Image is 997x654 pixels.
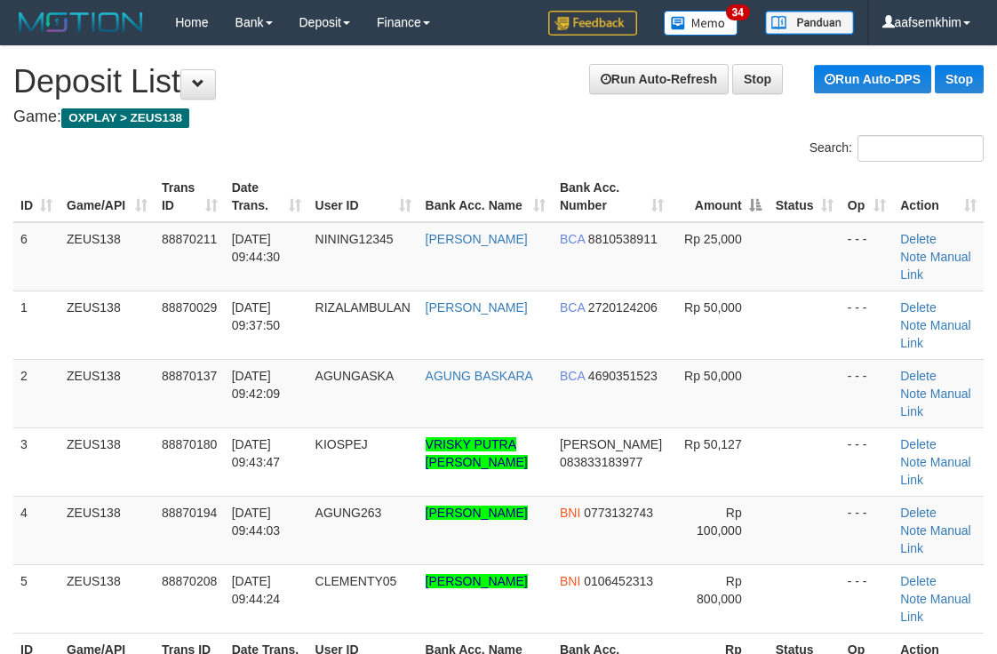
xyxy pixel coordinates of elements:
[60,222,155,291] td: ZEUS138
[13,427,60,496] td: 3
[900,437,936,451] a: Delete
[588,232,658,246] span: Copy 8810538911 to clipboard
[584,506,653,520] span: Copy 0773132743 to clipboard
[426,369,533,383] a: AGUNG BASKARA
[900,455,970,487] a: Manual Link
[13,64,984,100] h1: Deposit List
[560,574,580,588] span: BNI
[13,496,60,564] td: 4
[588,300,658,315] span: Copy 2720124206 to clipboard
[162,437,217,451] span: 88870180
[315,300,411,315] span: RIZALAMBULAN
[935,65,984,93] a: Stop
[664,11,738,36] img: Button%20Memo.svg
[900,250,970,282] a: Manual Link
[841,222,893,291] td: - - -
[308,171,419,222] th: User ID: activate to sort column ascending
[841,359,893,427] td: - - -
[684,437,742,451] span: Rp 50,127
[684,369,742,383] span: Rp 50,000
[155,171,225,222] th: Trans ID: activate to sort column ascending
[900,455,927,469] a: Note
[426,232,528,246] a: [PERSON_NAME]
[671,171,768,222] th: Amount: activate to sort column descending
[726,4,750,20] span: 34
[900,232,936,246] a: Delete
[697,506,742,538] span: Rp 100,000
[900,506,936,520] a: Delete
[560,369,585,383] span: BCA
[841,171,893,222] th: Op: activate to sort column ascending
[426,574,528,588] a: [PERSON_NAME]
[589,64,729,94] a: Run Auto-Refresh
[60,427,155,496] td: ZEUS138
[162,232,217,246] span: 88870211
[419,171,553,222] th: Bank Acc. Name: activate to sort column ascending
[814,65,931,93] a: Run Auto-DPS
[900,523,927,538] a: Note
[315,437,368,451] span: KIOSPEJ
[60,359,155,427] td: ZEUS138
[900,250,927,264] a: Note
[900,318,970,350] a: Manual Link
[900,300,936,315] a: Delete
[553,171,671,222] th: Bank Acc. Number: activate to sort column ascending
[61,108,189,128] span: OXPLAY > ZEUS138
[560,300,585,315] span: BCA
[697,574,742,606] span: Rp 800,000
[810,135,984,162] label: Search:
[60,564,155,633] td: ZEUS138
[841,427,893,496] td: - - -
[13,222,60,291] td: 6
[857,135,984,162] input: Search:
[426,437,528,469] a: VRISKY PUTRA [PERSON_NAME]
[315,574,397,588] span: CLEMENTY05
[841,291,893,359] td: - - -
[13,108,984,126] h4: Game:
[584,574,653,588] span: Copy 0106452313 to clipboard
[841,564,893,633] td: - - -
[232,300,281,332] span: [DATE] 09:37:50
[900,387,927,401] a: Note
[13,291,60,359] td: 1
[162,506,217,520] span: 88870194
[560,455,642,469] span: Copy 083833183977 to clipboard
[13,564,60,633] td: 5
[900,318,927,332] a: Note
[426,506,528,520] a: [PERSON_NAME]
[13,9,148,36] img: MOTION_logo.png
[684,232,742,246] span: Rp 25,000
[162,300,217,315] span: 88870029
[13,171,60,222] th: ID: activate to sort column ascending
[162,574,217,588] span: 88870208
[315,369,395,383] span: AGUNGASKA
[225,171,308,222] th: Date Trans.: activate to sort column ascending
[900,592,927,606] a: Note
[232,369,281,401] span: [DATE] 09:42:09
[900,387,970,419] a: Manual Link
[560,232,585,246] span: BCA
[232,232,281,264] span: [DATE] 09:44:30
[315,232,394,246] span: NINING12345
[900,369,936,383] a: Delete
[900,574,936,588] a: Delete
[60,291,155,359] td: ZEUS138
[560,437,662,451] span: [PERSON_NAME]
[232,437,281,469] span: [DATE] 09:43:47
[60,171,155,222] th: Game/API: activate to sort column ascending
[765,11,854,35] img: panduan.png
[684,300,742,315] span: Rp 50,000
[769,171,841,222] th: Status: activate to sort column ascending
[900,523,970,555] a: Manual Link
[900,592,970,624] a: Manual Link
[560,506,580,520] span: BNI
[732,64,783,94] a: Stop
[13,359,60,427] td: 2
[841,496,893,564] td: - - -
[315,506,382,520] span: AGUNG263
[232,574,281,606] span: [DATE] 09:44:24
[60,496,155,564] td: ZEUS138
[162,369,217,383] span: 88870137
[893,171,984,222] th: Action: activate to sort column ascending
[426,300,528,315] a: [PERSON_NAME]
